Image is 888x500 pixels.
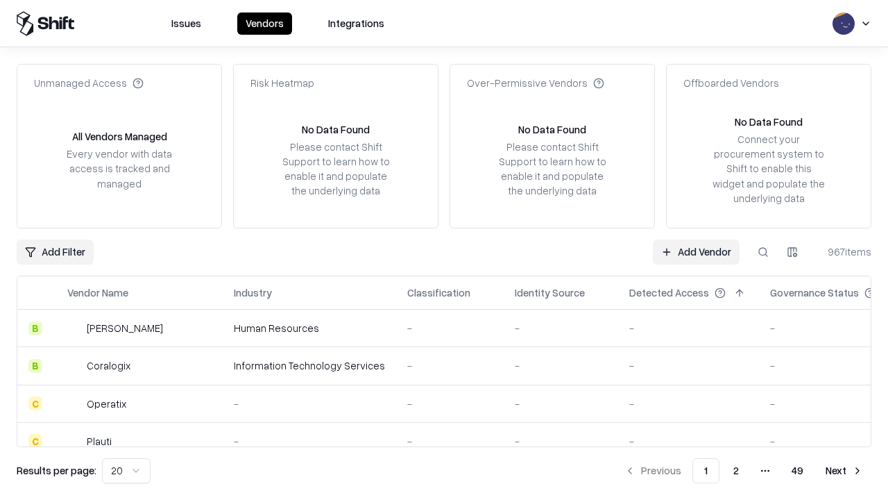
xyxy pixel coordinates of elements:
img: Plauti [67,434,81,448]
div: [PERSON_NAME] [87,321,163,335]
div: Industry [234,285,272,300]
div: No Data Found [735,115,803,129]
button: Vendors [237,12,292,35]
div: Information Technology Services [234,358,385,373]
div: - [629,321,748,335]
div: No Data Found [302,122,370,137]
div: Operatix [87,397,126,411]
div: Governance Status [770,285,859,300]
div: - [407,321,493,335]
div: Every vendor with data access is tracked and managed [62,147,177,190]
img: Operatix [67,397,81,410]
div: - [515,434,607,449]
button: Add Filter [17,240,94,265]
div: - [515,321,607,335]
button: 1 [692,458,719,483]
div: No Data Found [518,122,586,137]
div: B [28,359,42,373]
div: C [28,397,42,410]
div: Human Resources [234,321,385,335]
div: - [407,358,493,373]
div: All Vendors Managed [72,129,167,144]
div: Connect your procurement system to Shift to enable this widget and populate the underlying data [711,132,826,206]
div: Plauti [87,434,112,449]
div: - [629,397,748,411]
a: Add Vendor [653,240,740,265]
div: Coralogix [87,358,130,373]
div: B [28,322,42,335]
button: Issues [163,12,210,35]
div: - [407,397,493,411]
div: Unmanaged Access [34,76,144,90]
button: Next [817,458,871,483]
div: - [515,358,607,373]
button: 2 [722,458,750,483]
div: Detected Access [629,285,709,300]
p: Results per page: [17,463,96,478]
div: - [234,397,385,411]
div: Identity Source [515,285,585,300]
button: 49 [780,458,814,483]
div: Please contact Shift Support to learn how to enable it and populate the underlying data [495,140,610,199]
img: Deel [67,322,81,335]
div: - [629,358,748,373]
div: Vendor Name [67,285,128,300]
div: Over-Permissive Vendors [467,76,604,90]
div: Please contact Shift Support to learn how to enable it and populate the underlying data [278,140,393,199]
div: Classification [407,285,470,300]
div: Risk Heatmap [250,76,314,90]
img: Coralogix [67,359,81,373]
div: - [629,434,748,449]
button: Integrations [320,12,393,35]
div: C [28,434,42,448]
div: - [407,434,493,449]
div: - [234,434,385,449]
div: 967 items [816,244,871,259]
nav: pagination [616,458,871,483]
div: - [515,397,607,411]
div: Offboarded Vendors [683,76,779,90]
